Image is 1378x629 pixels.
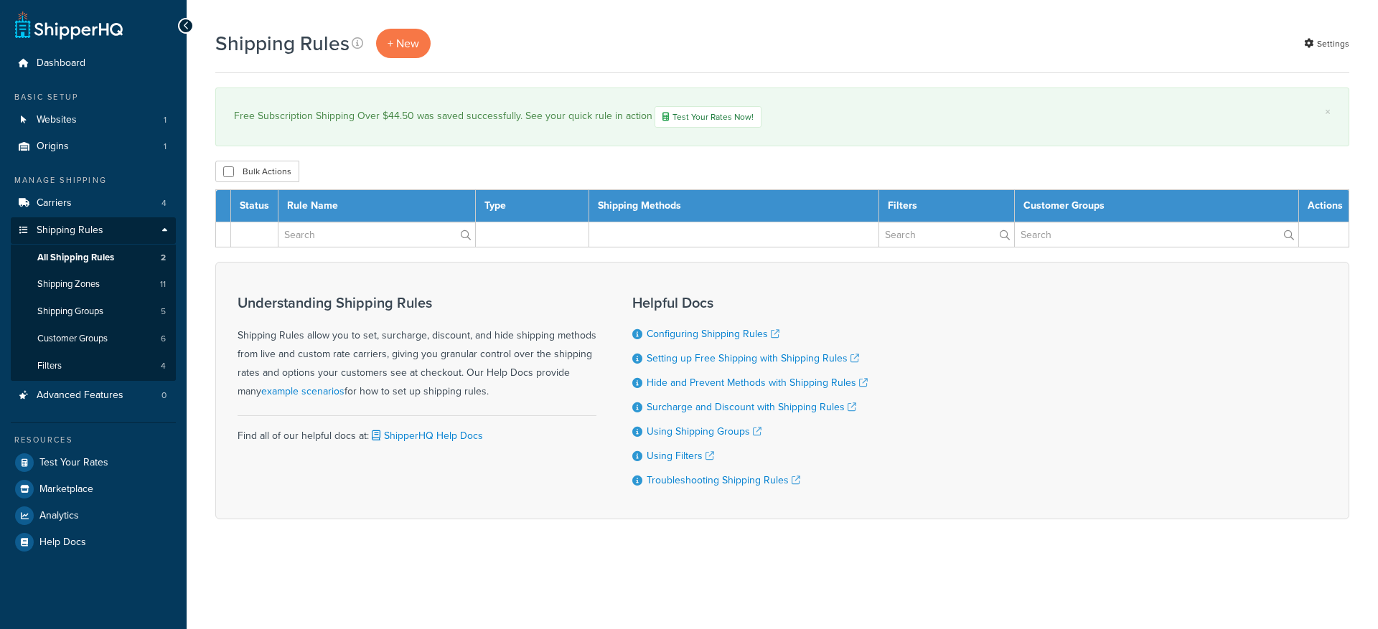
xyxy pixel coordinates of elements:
[11,107,176,133] li: Websites
[11,271,176,298] li: Shipping Zones
[11,326,176,352] li: Customer Groups
[278,222,475,247] input: Search
[11,298,176,325] a: Shipping Groups 5
[647,424,761,439] a: Using Shipping Groups
[879,222,1014,247] input: Search
[11,326,176,352] a: Customer Groups 6
[11,529,176,555] a: Help Docs
[388,35,419,52] span: + New
[238,295,596,401] div: Shipping Rules allow you to set, surcharge, discount, and hide shipping methods from live and cus...
[11,133,176,160] a: Origins 1
[11,382,176,409] li: Advanced Features
[11,434,176,446] div: Resources
[161,360,166,372] span: 4
[1015,222,1298,247] input: Search
[647,326,779,341] a: Configuring Shipping Rules
[215,29,350,57] h1: Shipping Rules
[37,278,100,290] span: Shipping Zones
[1325,106,1331,118] a: ×
[164,114,167,126] span: 1
[647,448,714,463] a: Using Filters
[37,360,62,372] span: Filters
[15,11,123,39] a: ShipperHQ Home
[161,197,167,209] span: 4
[37,224,103,237] span: Shipping Rules
[647,399,856,415] a: Surcharge and Discount with Shipping Rules
[37,306,103,318] span: Shipping Groups
[376,29,431,58] a: + New
[1304,34,1349,54] a: Settings
[369,428,483,443] a: ShipperHQ Help Docs
[11,298,176,325] li: Shipping Groups
[647,473,800,488] a: Troubleshooting Shipping Rules
[161,306,166,318] span: 5
[1299,190,1349,222] th: Actions
[234,106,1331,128] div: Free Subscription Shipping Over $44.50 was saved successfully. See your quick rule in action
[39,510,79,522] span: Analytics
[647,375,868,390] a: Hide and Prevent Methods with Shipping Rules
[164,141,167,153] span: 1
[11,271,176,298] a: Shipping Zones 11
[476,190,589,222] th: Type
[161,252,166,264] span: 2
[238,295,596,311] h3: Understanding Shipping Rules
[39,457,108,469] span: Test Your Rates
[161,389,167,402] span: 0
[11,353,176,379] li: Filters
[215,161,299,182] button: Bulk Actions
[11,217,176,244] a: Shipping Rules
[37,57,85,70] span: Dashboard
[589,190,878,222] th: Shipping Methods
[39,483,93,496] span: Marketplace
[11,382,176,409] a: Advanced Features 0
[11,190,176,217] a: Carriers 4
[160,278,166,290] span: 11
[37,252,114,264] span: All Shipping Rules
[261,384,344,399] a: example scenarios
[11,50,176,77] a: Dashboard
[11,133,176,160] li: Origins
[647,351,859,366] a: Setting up Free Shipping with Shipping Rules
[11,217,176,381] li: Shipping Rules
[37,197,72,209] span: Carriers
[39,536,86,549] span: Help Docs
[879,190,1015,222] th: Filters
[11,450,176,476] a: Test Your Rates
[11,91,176,103] div: Basic Setup
[37,333,108,345] span: Customer Groups
[11,190,176,217] li: Carriers
[655,106,761,128] a: Test Your Rates Now!
[632,295,868,311] h3: Helpful Docs
[278,190,476,222] th: Rule Name
[11,174,176,186] div: Manage Shipping
[11,107,176,133] a: Websites 1
[11,245,176,271] a: All Shipping Rules 2
[11,245,176,271] li: All Shipping Rules
[37,114,77,126] span: Websites
[238,415,596,445] div: Find all of our helpful docs at:
[231,190,278,222] th: Status
[1015,190,1299,222] th: Customer Groups
[11,353,176,379] a: Filters 4
[161,333,166,345] span: 6
[11,503,176,529] a: Analytics
[37,141,69,153] span: Origins
[37,389,123,402] span: Advanced Features
[11,476,176,502] a: Marketplace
